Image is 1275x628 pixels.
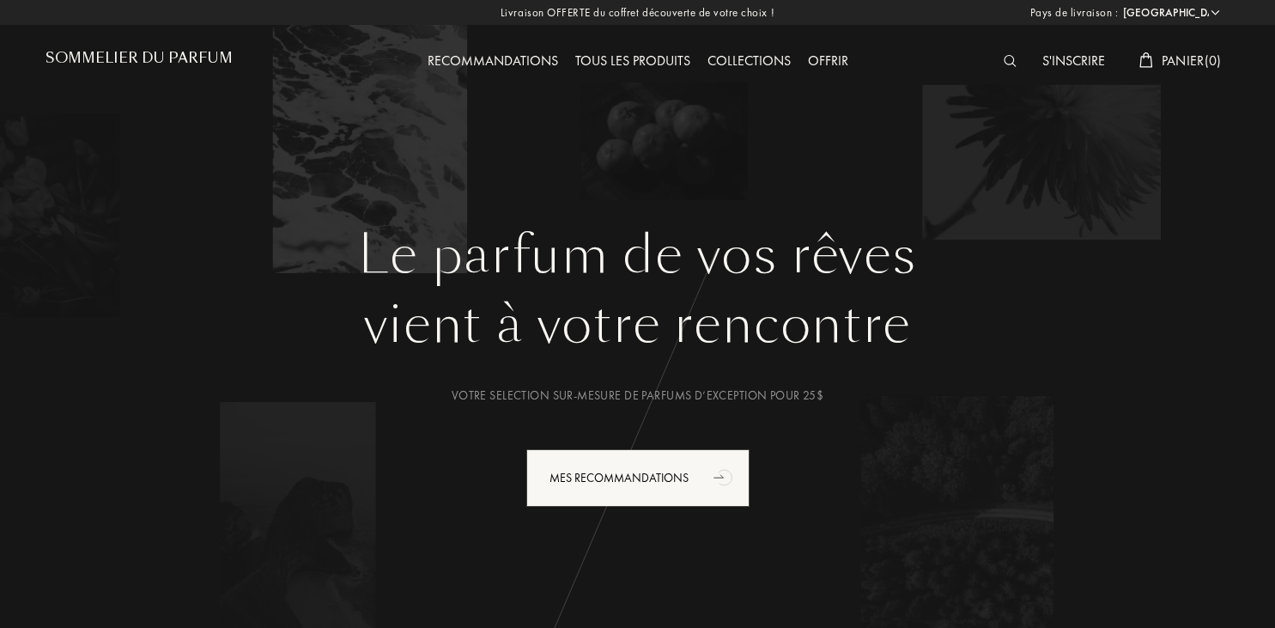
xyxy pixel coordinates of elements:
[699,51,799,73] div: Collections
[46,50,233,73] a: Sommelier du Parfum
[1034,52,1114,70] a: S'inscrire
[58,387,1217,405] div: Votre selection sur-mesure de parfums d’exception pour 25$
[526,449,750,507] div: Mes Recommandations
[419,51,567,73] div: Recommandations
[1034,51,1114,73] div: S'inscrire
[1139,52,1153,68] img: cart_white.svg
[58,286,1217,363] div: vient à votre rencontre
[46,50,233,66] h1: Sommelier du Parfum
[799,52,857,70] a: Offrir
[567,51,699,73] div: Tous les produits
[699,52,799,70] a: Collections
[1004,55,1017,67] img: search_icn_white.svg
[1030,4,1119,21] span: Pays de livraison :
[1209,6,1222,19] img: arrow_w.png
[707,460,742,494] div: animation
[419,52,567,70] a: Recommandations
[799,51,857,73] div: Offrir
[567,52,699,70] a: Tous les produits
[513,449,762,507] a: Mes Recommandationsanimation
[1162,52,1222,70] span: Panier ( 0 )
[58,224,1217,286] h1: Le parfum de vos rêves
